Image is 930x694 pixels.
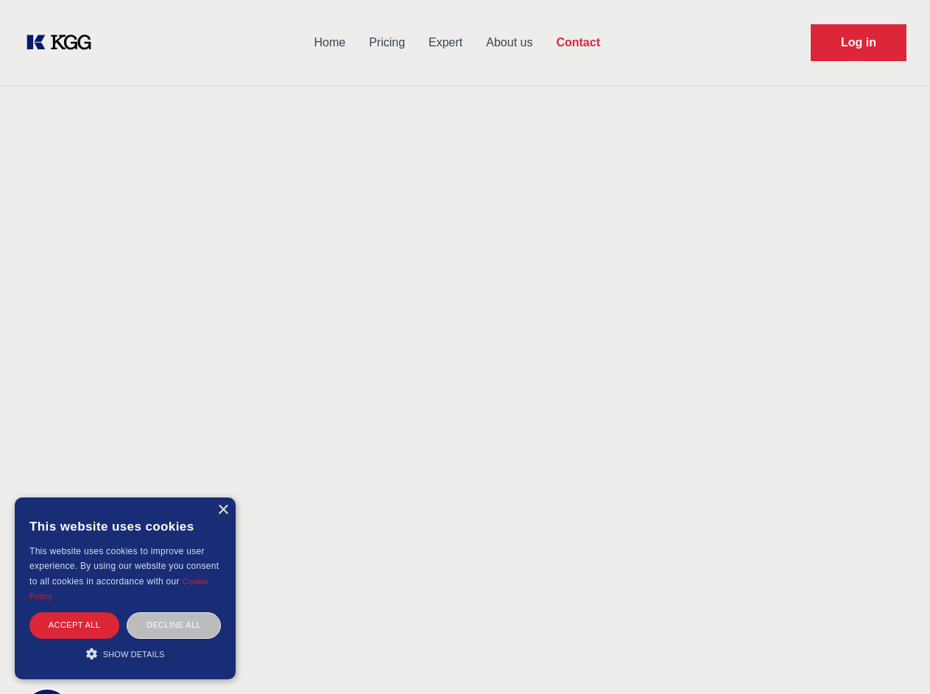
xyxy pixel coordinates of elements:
div: This website uses cookies [29,509,221,544]
a: Contact [544,24,612,62]
a: Request Demo [811,24,906,61]
span: This website uses cookies to improve user experience. By using our website you consent to all coo... [29,546,219,587]
div: Show details [29,646,221,661]
div: Decline all [127,612,221,638]
a: About us [474,24,544,62]
a: Pricing [357,24,417,62]
span: Show details [103,650,165,659]
div: Close [217,505,228,516]
div: Accept all [29,612,119,638]
a: KOL Knowledge Platform: Talk to Key External Experts (KEE) [24,31,103,54]
a: Cookie Policy [29,577,209,601]
iframe: Chat Widget [856,623,930,694]
a: Expert [417,24,474,62]
a: Home [302,24,357,62]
